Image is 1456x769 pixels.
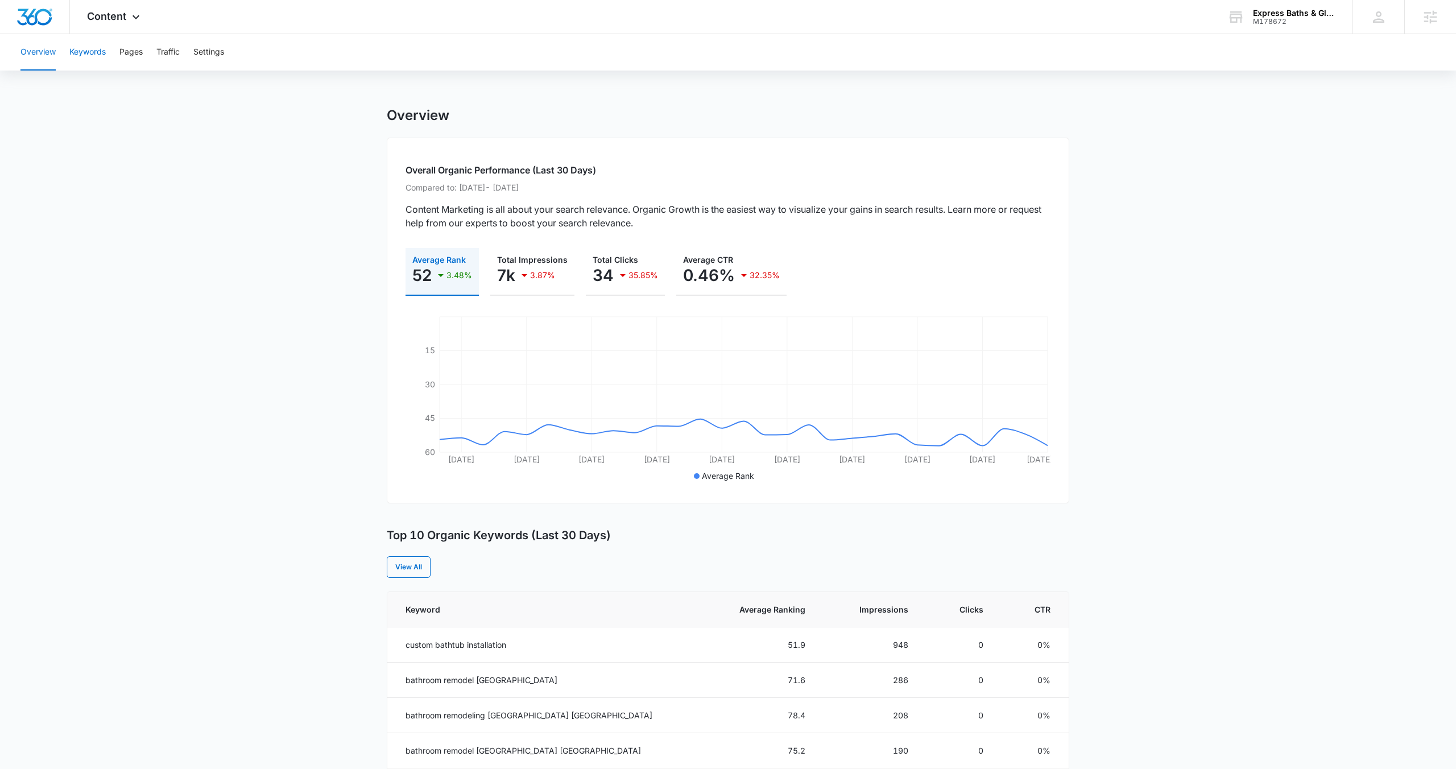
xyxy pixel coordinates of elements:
tspan: [DATE] [578,454,605,464]
span: CTR [1027,603,1050,615]
td: 0 [922,663,997,698]
tspan: [DATE] [904,454,930,464]
tspan: [DATE] [774,454,800,464]
td: 0 [922,627,997,663]
h2: Overall Organic Performance (Last 30 Days) [406,163,1050,177]
button: Settings [193,34,224,71]
p: 3.48% [446,271,472,279]
td: 0% [997,627,1069,663]
div: v 4.0.25 [32,18,56,27]
img: tab_keywords_by_traffic_grey.svg [113,66,122,75]
div: account id [1253,18,1336,26]
tspan: [DATE] [969,454,995,464]
p: Compared to: [DATE] - [DATE] [406,181,1050,193]
p: 0.46% [683,266,735,284]
div: Keywords by Traffic [126,67,192,75]
span: Total Clicks [593,255,638,264]
p: 34 [593,266,614,284]
tspan: [DATE] [448,454,474,464]
tspan: 15 [425,345,435,355]
tspan: [DATE] [514,454,540,464]
a: View All [387,556,431,578]
td: custom bathtub installation [387,627,697,663]
p: 35.85% [628,271,658,279]
span: Average CTR [683,255,733,264]
div: Domain Overview [43,67,102,75]
h3: Top 10 Organic Keywords (Last 30 Days) [387,528,611,543]
td: 0% [997,698,1069,733]
td: bathroom remodel [GEOGRAPHIC_DATA] [GEOGRAPHIC_DATA] [387,733,697,768]
tspan: [DATE] [709,454,735,464]
td: 286 [819,663,922,698]
h1: Overview [387,107,449,124]
button: Keywords [69,34,106,71]
tspan: [DATE] [644,454,670,464]
span: Clicks [952,603,983,615]
div: account name [1253,9,1336,18]
td: 75.2 [697,733,819,768]
td: bathroom remodel [GEOGRAPHIC_DATA] [387,663,697,698]
p: 3.87% [530,271,555,279]
tspan: 45 [425,413,435,423]
span: Total Impressions [497,255,568,264]
td: 51.9 [697,627,819,663]
td: 208 [819,698,922,733]
tspan: [DATE] [1027,454,1053,464]
button: Overview [20,34,56,71]
td: bathroom remodeling [GEOGRAPHIC_DATA] [GEOGRAPHIC_DATA] [387,698,697,733]
span: Average Rank [412,255,466,264]
td: 0 [922,733,997,768]
div: Domain: [DOMAIN_NAME] [30,30,125,39]
span: Average Ranking [727,603,805,615]
td: 190 [819,733,922,768]
span: Content [87,10,126,22]
td: 78.4 [697,698,819,733]
span: Average Rank [702,471,754,481]
tspan: [DATE] [839,454,865,464]
p: 7k [497,266,515,284]
img: tab_domain_overview_orange.svg [31,66,40,75]
img: logo_orange.svg [18,18,27,27]
p: 32.35% [750,271,780,279]
p: Content Marketing is all about your search relevance. Organic Growth is the easiest way to visual... [406,202,1050,230]
td: 0% [997,733,1069,768]
tspan: 30 [425,379,435,389]
td: 71.6 [697,663,819,698]
p: 52 [412,266,432,284]
img: website_grey.svg [18,30,27,39]
tspan: 60 [425,447,435,457]
button: Pages [119,34,143,71]
span: Impressions [849,603,908,615]
td: 0 [922,698,997,733]
span: Keyword [406,603,667,615]
td: 948 [819,627,922,663]
td: 0% [997,663,1069,698]
button: Traffic [156,34,180,71]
